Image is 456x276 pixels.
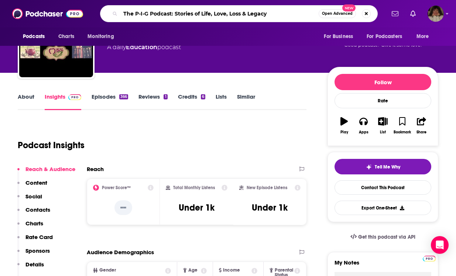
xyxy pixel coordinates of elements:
[173,185,215,190] h2: Total Monthly Listens
[119,94,128,99] div: 366
[411,30,438,44] button: open menu
[54,30,79,44] a: Charts
[126,44,157,51] a: Education
[87,249,154,256] h2: Audience Demographics
[366,164,372,170] img: tell me why sparkle
[18,30,54,44] button: open menu
[335,201,431,215] button: Export One-Sheet
[335,159,431,174] button: tell me why sparkleTell Me Why
[252,202,288,213] h3: Under 1k
[354,112,373,139] button: Apps
[340,130,348,134] div: Play
[58,31,74,42] span: Charts
[17,261,44,275] button: Details
[17,166,75,179] button: Reach & Audience
[87,166,104,173] h2: Reach
[99,268,116,273] span: Gender
[358,234,415,240] span: Get this podcast via API
[344,228,421,246] a: Get this podcast via API
[380,130,386,134] div: List
[407,7,419,20] a: Show notifications dropdown
[423,256,436,262] img: Podchaser Pro
[416,130,426,134] div: Share
[322,12,353,16] span: Open Advanced
[17,234,53,247] button: Rate Card
[88,31,114,42] span: Monitoring
[223,268,240,273] span: Income
[25,206,50,213] p: Contacts
[216,93,227,110] a: Lists
[389,7,401,20] a: Show notifications dropdown
[373,112,392,139] button: List
[102,185,131,190] h2: Power Score™
[17,220,43,234] button: Charts
[25,247,50,254] p: Sponsors
[18,140,85,151] h1: Podcast Insights
[335,112,354,139] button: Play
[247,185,287,190] h2: New Episode Listens
[335,259,431,272] label: My Notes
[428,6,444,22] span: Logged in as angelport
[428,6,444,22] button: Show profile menu
[82,30,123,44] button: open menu
[412,112,431,139] button: Share
[25,261,44,268] p: Details
[178,93,205,110] a: Credits6
[17,206,50,220] button: Contacts
[428,6,444,22] img: User Profile
[114,200,132,215] p: --
[100,5,378,22] div: Search podcasts, credits, & more...
[201,94,205,99] div: 6
[17,247,50,261] button: Sponsors
[237,93,255,110] a: Similar
[45,93,81,110] a: InsightsPodchaser Pro
[319,30,362,44] button: open menu
[120,8,319,20] input: Search podcasts, credits, & more...
[394,130,411,134] div: Bookmark
[431,236,449,254] div: Open Intercom Messenger
[17,193,42,207] button: Social
[25,166,75,173] p: Reach & Audience
[423,255,436,262] a: Pro website
[188,268,198,273] span: Age
[25,220,43,227] p: Charts
[12,7,83,21] img: Podchaser - Follow, Share and Rate Podcasts
[362,30,413,44] button: open menu
[18,93,34,110] a: About
[138,93,167,110] a: Reviews1
[179,202,215,213] h3: Under 1k
[23,31,45,42] span: Podcasts
[367,31,402,42] span: For Podcasters
[335,93,431,108] div: Rate
[359,130,368,134] div: Apps
[342,4,356,11] span: New
[392,112,412,139] button: Bookmark
[324,31,353,42] span: For Business
[164,94,167,99] div: 1
[335,74,431,90] button: Follow
[335,180,431,195] a: Contact This Podcast
[375,164,400,170] span: Tell Me Why
[92,93,128,110] a: Episodes366
[17,179,47,193] button: Content
[416,31,429,42] span: More
[319,9,356,18] button: Open AdvancedNew
[107,43,181,52] div: A daily podcast
[25,179,47,186] p: Content
[25,193,42,200] p: Social
[25,234,53,241] p: Rate Card
[68,94,81,100] img: Podchaser Pro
